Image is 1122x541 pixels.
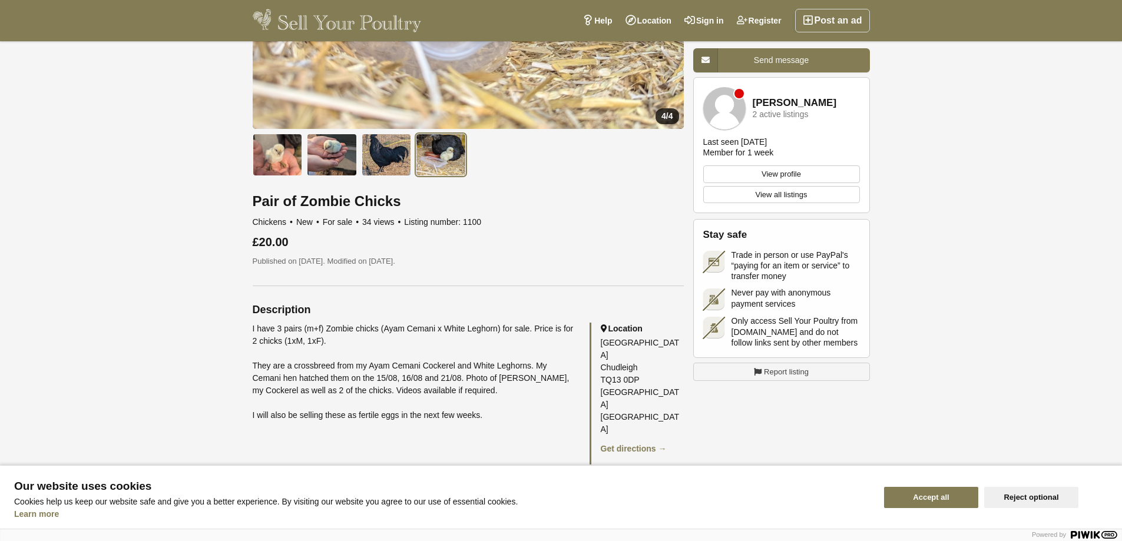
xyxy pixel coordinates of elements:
[732,287,860,308] span: Never pay with anonymous payment services
[703,229,860,241] h2: Stay safe
[1032,531,1066,538] span: Powered by
[14,509,59,519] a: Learn more
[404,217,481,227] span: Listing number: 1100
[764,366,809,378] span: Report listing
[253,255,684,267] p: Published on [DATE]. Modified on [DATE].
[730,9,788,32] a: Register
[253,304,684,316] h2: Description
[253,323,578,421] div: I have 3 pairs (m+f) Zombie chicks (Ayam Cemani x White Leghorn) for sale. Price is for 2 chicks ...
[307,134,357,176] img: Pair of Zombie Chicks - 2
[693,48,870,72] a: Send message
[678,9,730,32] a: Sign in
[795,9,870,32] a: Post an ad
[253,235,684,248] div: £20.00
[703,147,774,158] div: Member for 1 week
[601,444,667,453] a: Get directions →
[732,250,860,282] span: Trade in person or use PayPal's “paying for an item or service” to transfer money
[253,194,684,209] h1: Pair of Zombie Chicks
[14,480,870,492] span: Our website uses cookies
[362,134,412,176] img: Pair of Zombie Chicks - 3
[661,111,666,121] span: 4
[656,108,679,124] div: /
[884,487,978,508] button: Accept all
[619,9,678,32] a: Location
[753,98,837,109] a: [PERSON_NAME]
[253,9,422,32] img: Sell Your Poultry
[703,186,860,204] a: View all listings
[14,497,870,506] p: Cookies help us keep our website safe and give you a better experience. By visiting our website y...
[253,134,303,176] img: Pair of Zombie Chicks - 1
[576,9,618,32] a: Help
[732,316,860,348] span: Only access Sell Your Poultry from [DOMAIN_NAME] and do not follow links sent by other members
[693,363,870,381] a: Report listing
[734,89,744,98] div: Member is offline
[296,217,320,227] span: New
[416,134,466,176] img: Pair of Zombie Chicks - 4
[323,217,360,227] span: For sale
[753,110,809,119] div: 2 active listings
[601,323,684,334] h2: Location
[703,87,746,130] img: Sarah
[601,337,684,436] div: [GEOGRAPHIC_DATA] Chudleigh TQ13 0DP [GEOGRAPHIC_DATA] [GEOGRAPHIC_DATA]
[362,217,402,227] span: 34 views
[754,55,809,65] span: Send message
[253,217,294,227] span: Chickens
[668,111,673,121] span: 4
[984,487,1078,508] button: Reject optional
[703,165,860,183] a: View profile
[703,137,767,147] div: Last seen [DATE]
